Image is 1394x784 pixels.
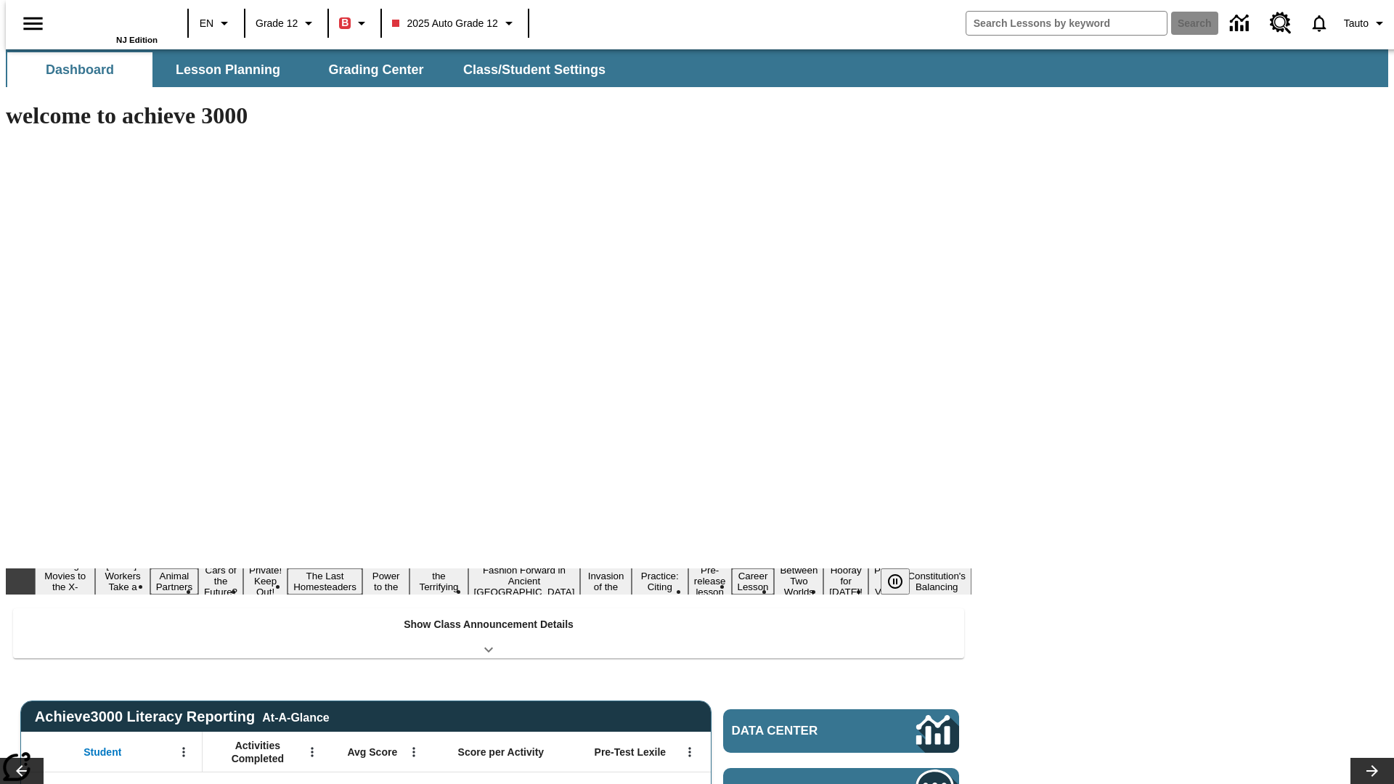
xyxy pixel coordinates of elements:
button: Slide 16 Point of View [868,563,902,600]
button: Pause [881,568,910,595]
button: Slide 1 Taking Movies to the X-Dimension [35,558,95,605]
button: Slide 10 The Invasion of the Free CD [580,558,631,605]
a: Data Center [723,709,959,753]
button: Open Menu [301,741,323,763]
span: Data Center [732,724,868,738]
button: Lesson carousel, Next [1350,758,1394,784]
button: Grading Center [303,52,449,87]
span: Activities Completed [210,739,306,765]
span: Student [83,746,121,759]
button: Lesson Planning [155,52,301,87]
h1: welcome to achieve 3000 [6,102,971,129]
button: Grade: Grade 12, Select a grade [250,10,323,36]
span: Pre-Test Lexile [595,746,667,759]
a: Home [63,7,158,36]
button: Boost Class color is red. Change class color [333,10,376,36]
button: Open Menu [173,741,195,763]
span: 2025 Auto Grade 12 [392,16,497,31]
div: At-A-Glance [262,709,329,724]
span: NJ Edition [116,36,158,44]
button: Class: 2025 Auto Grade 12, Select your class [386,10,523,36]
div: Pause [881,568,924,595]
button: Open Menu [403,741,425,763]
button: Open side menu [12,2,54,45]
button: Profile/Settings [1338,10,1394,36]
button: Language: EN, Select a language [193,10,240,36]
input: search field [966,12,1167,35]
button: Dashboard [7,52,152,87]
button: Slide 6 The Last Homesteaders [288,568,362,595]
div: SubNavbar [6,52,619,87]
button: Slide 11 Mixed Practice: Citing Evidence [632,558,688,605]
p: Show Class Announcement Details [404,617,574,632]
a: Notifications [1300,4,1338,42]
span: B [341,14,348,32]
button: Slide 17 The Constitution's Balancing Act [902,558,971,605]
button: Slide 9 Fashion Forward in Ancient Rome [468,563,581,600]
button: Slide 14 Between Two Worlds [774,563,823,600]
button: Slide 12 Pre-release lesson [688,563,732,600]
span: Achieve3000 Literacy Reporting [35,709,330,725]
button: Slide 8 Attack of the Terrifying Tomatoes [409,558,468,605]
button: Slide 5 Private! Keep Out! [243,563,288,600]
button: Slide 3 Animal Partners [150,568,198,595]
button: Slide 13 Career Lesson [732,568,775,595]
button: Open Menu [679,741,701,763]
button: Class/Student Settings [452,52,617,87]
span: Tauto [1344,16,1369,31]
a: Resource Center, Will open in new tab [1261,4,1300,43]
div: Home [63,5,158,44]
button: Slide 2 Labor Day: Workers Take a Stand [95,558,150,605]
button: Slide 7 Solar Power to the People [362,558,410,605]
span: Grade 12 [256,16,298,31]
div: Show Class Announcement Details [13,608,964,658]
button: Slide 4 Cars of the Future? [198,563,243,600]
div: SubNavbar [6,49,1388,87]
span: Avg Score [347,746,397,759]
span: EN [200,16,213,31]
button: Slide 15 Hooray for Constitution Day! [823,563,868,600]
a: Data Center [1221,4,1261,44]
span: Score per Activity [458,746,545,759]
